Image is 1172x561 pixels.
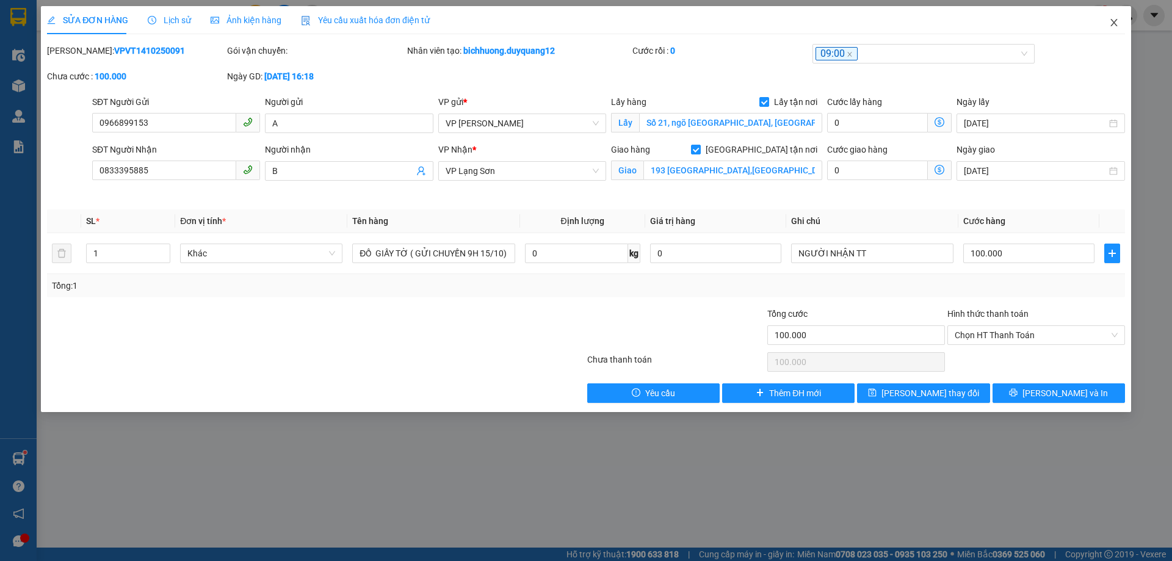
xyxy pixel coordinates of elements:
span: [GEOGRAPHIC_DATA] tận nơi [701,143,822,156]
span: edit [47,16,56,24]
span: Giá trị hàng [650,216,695,226]
span: Yêu cầu [645,386,675,400]
span: printer [1009,388,1018,398]
button: plusThêm ĐH mới [722,383,855,403]
span: Chọn HT Thanh Toán [955,326,1118,344]
label: Cước giao hàng [827,145,888,154]
div: SĐT Người Gửi [92,95,260,109]
span: Khác [187,244,335,262]
button: delete [52,244,71,263]
button: Close [1097,6,1131,40]
input: Ngày lấy [964,117,1106,130]
input: VD: Bàn, Ghế [352,244,515,263]
label: Ngày giao [957,145,995,154]
span: SỬA ĐƠN HÀNG [47,15,128,25]
span: [PERSON_NAME] và In [1022,386,1108,400]
span: Yêu cầu xuất hóa đơn điện tử [301,15,430,25]
b: VPVT1410250091 [114,46,185,56]
label: Cước lấy hàng [827,97,882,107]
span: Lấy tận nơi [769,95,822,109]
span: Đơn vị tính [180,216,226,226]
span: 09:00 [816,47,858,61]
span: plus [756,388,764,398]
span: Lấy [611,113,639,132]
div: VP gửi [438,95,606,109]
div: [PERSON_NAME]: [47,44,225,57]
span: Giao hàng [611,145,650,154]
span: Định lượng [561,216,604,226]
div: Người gửi [265,95,433,109]
span: SL [86,216,96,226]
span: kg [628,244,640,263]
b: 0 [670,46,675,56]
span: Thêm ĐH mới [769,386,821,400]
label: Hình thức thanh toán [947,309,1029,319]
div: Chưa cước : [47,70,225,83]
span: dollar-circle [935,117,944,127]
div: Tổng: 1 [52,279,452,292]
div: Người nhận [265,143,433,156]
div: Gói vận chuyển: [227,44,405,57]
img: icon [301,16,311,26]
span: plus [1105,248,1120,258]
button: save[PERSON_NAME] thay đổi [857,383,989,403]
span: close [847,51,853,57]
input: Giao tận nơi [643,161,822,180]
b: bichhuong.duyquang12 [463,46,555,56]
input: Ghi Chú [791,244,953,263]
button: printer[PERSON_NAME] và In [993,383,1125,403]
th: Ghi chú [786,209,958,233]
span: Tổng cước [767,309,808,319]
div: SĐT Người Nhận [92,143,260,156]
span: clock-circle [148,16,156,24]
button: plus [1104,244,1120,263]
span: Cước hàng [963,216,1005,226]
div: Ngày GD: [227,70,405,83]
span: VP Lạng Sơn [446,162,599,180]
div: Nhân viên tạo: [407,44,630,57]
input: Cước giao hàng [827,161,928,180]
div: Cước rồi : [632,44,810,57]
span: phone [243,165,253,175]
span: Tên hàng [352,216,388,226]
span: Giao [611,161,643,180]
span: Ảnh kiện hàng [211,15,281,25]
span: VP Nhận [438,145,472,154]
input: Ngày giao [964,164,1106,178]
span: save [868,388,877,398]
span: phone [243,117,253,127]
b: 100.000 [95,71,126,81]
span: close [1109,18,1119,27]
label: Ngày lấy [957,97,989,107]
span: [PERSON_NAME] thay đổi [881,386,979,400]
div: Chưa thanh toán [586,353,766,374]
input: Lấy tận nơi [639,113,822,132]
span: picture [211,16,219,24]
input: Cước lấy hàng [827,113,928,132]
span: VP Minh Khai [446,114,599,132]
span: dollar-circle [935,165,944,175]
span: Lịch sử [148,15,191,25]
b: [DATE] 16:18 [264,71,314,81]
button: exclamation-circleYêu cầu [587,383,720,403]
span: exclamation-circle [632,388,640,398]
span: user-add [416,166,426,176]
span: Lấy hàng [611,97,646,107]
